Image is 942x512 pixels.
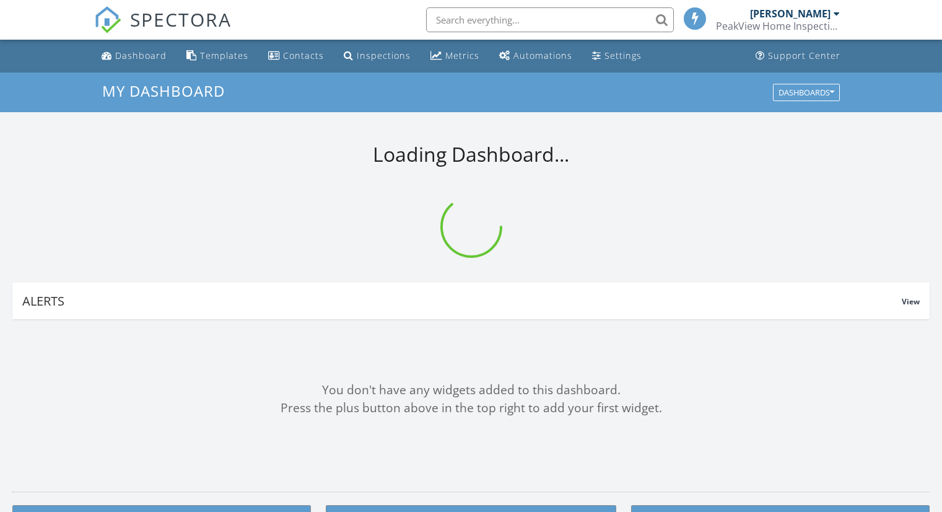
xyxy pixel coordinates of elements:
div: Templates [200,50,248,61]
span: SPECTORA [130,6,232,32]
a: SPECTORA [94,17,232,43]
a: Dashboard [97,45,172,68]
a: Contacts [263,45,329,68]
span: View [902,296,920,307]
a: Inspections [339,45,416,68]
a: Automations (Basic) [494,45,577,68]
div: Settings [604,50,642,61]
div: You don't have any widgets added to this dashboard. [12,381,930,399]
div: PeakView Home Inspections [716,20,840,32]
img: The Best Home Inspection Software - Spectora [94,6,121,33]
div: Press the plus button above in the top right to add your first widget. [12,399,930,417]
a: Settings [587,45,647,68]
a: Support Center [751,45,845,68]
div: Inspections [357,50,411,61]
div: Metrics [445,50,479,61]
a: Metrics [425,45,484,68]
input: Search everything... [426,7,674,32]
div: Dashboards [778,88,834,97]
div: [PERSON_NAME] [750,7,831,20]
span: My Dashboard [102,81,225,101]
div: Contacts [283,50,324,61]
div: Automations [513,50,572,61]
button: Dashboards [773,84,840,101]
div: Support Center [768,50,840,61]
a: Templates [181,45,253,68]
div: Dashboard [115,50,167,61]
div: Alerts [22,293,902,309]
